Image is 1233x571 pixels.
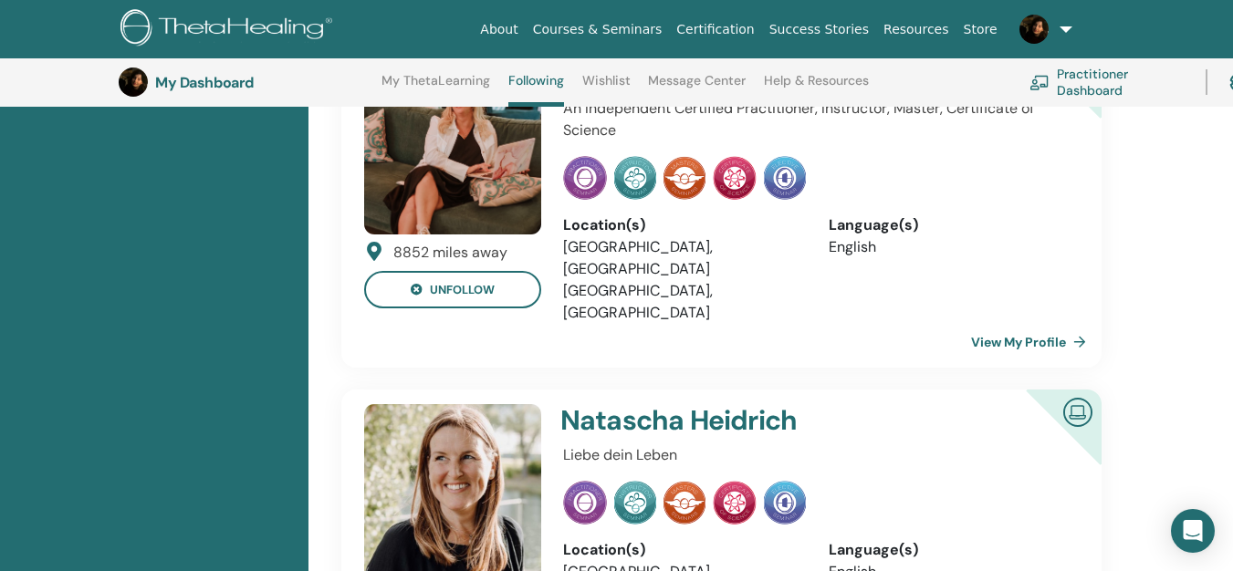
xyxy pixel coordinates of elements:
div: Certified Online Instructor [997,389,1102,494]
div: Language(s) [829,214,1068,236]
li: [GEOGRAPHIC_DATA], [GEOGRAPHIC_DATA] [563,236,802,280]
a: Practitioner Dashboard [1029,62,1184,102]
a: My ThetaLearning [381,73,490,102]
a: Store [956,13,1005,47]
p: An Independent Certified Practitioner, Instructor, Master, Certificate of Science [563,98,1068,141]
img: Certified Online Instructor [1056,390,1100,431]
div: 8852 miles away [393,242,507,264]
p: Liebe dein Leben [563,444,1068,466]
a: Message Center [648,73,746,102]
a: Help & Resources [764,73,869,102]
h4: Natascha Heidrich [560,404,982,437]
a: Success Stories [762,13,876,47]
li: [GEOGRAPHIC_DATA], [GEOGRAPHIC_DATA] [563,280,802,324]
a: Resources [876,13,956,47]
a: View My Profile [971,324,1093,360]
li: English [829,236,1068,258]
img: logo.png [120,9,339,50]
div: Open Intercom Messenger [1171,509,1215,553]
div: Location(s) [563,214,802,236]
a: About [473,13,525,47]
img: default.jpg [119,67,148,97]
div: Language(s) [829,539,1068,561]
a: Certification [669,13,761,47]
h3: My Dashboard [155,74,338,91]
img: chalkboard-teacher.svg [1029,75,1050,89]
div: Location(s) [563,539,802,561]
a: Courses & Seminars [526,13,670,47]
a: Wishlist [582,73,631,102]
a: Following [508,73,564,107]
img: default.jpg [1019,15,1049,44]
button: unfollow [364,271,541,308]
img: default.jpg [364,57,541,234]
